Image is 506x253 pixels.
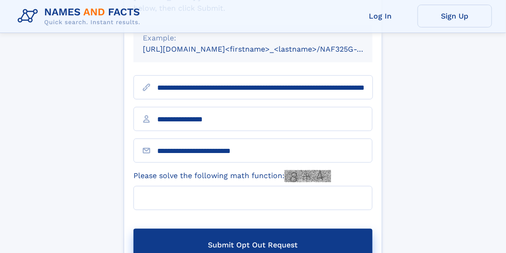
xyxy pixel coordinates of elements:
img: Logo Names and Facts [14,4,148,29]
a: Sign Up [418,5,492,27]
div: Example: [143,33,363,44]
a: Log In [343,5,418,27]
label: Please solve the following math function: [133,170,331,182]
small: [URL][DOMAIN_NAME]<firstname>_<lastname>/NAF325G-xxxxxxxx [143,45,390,53]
